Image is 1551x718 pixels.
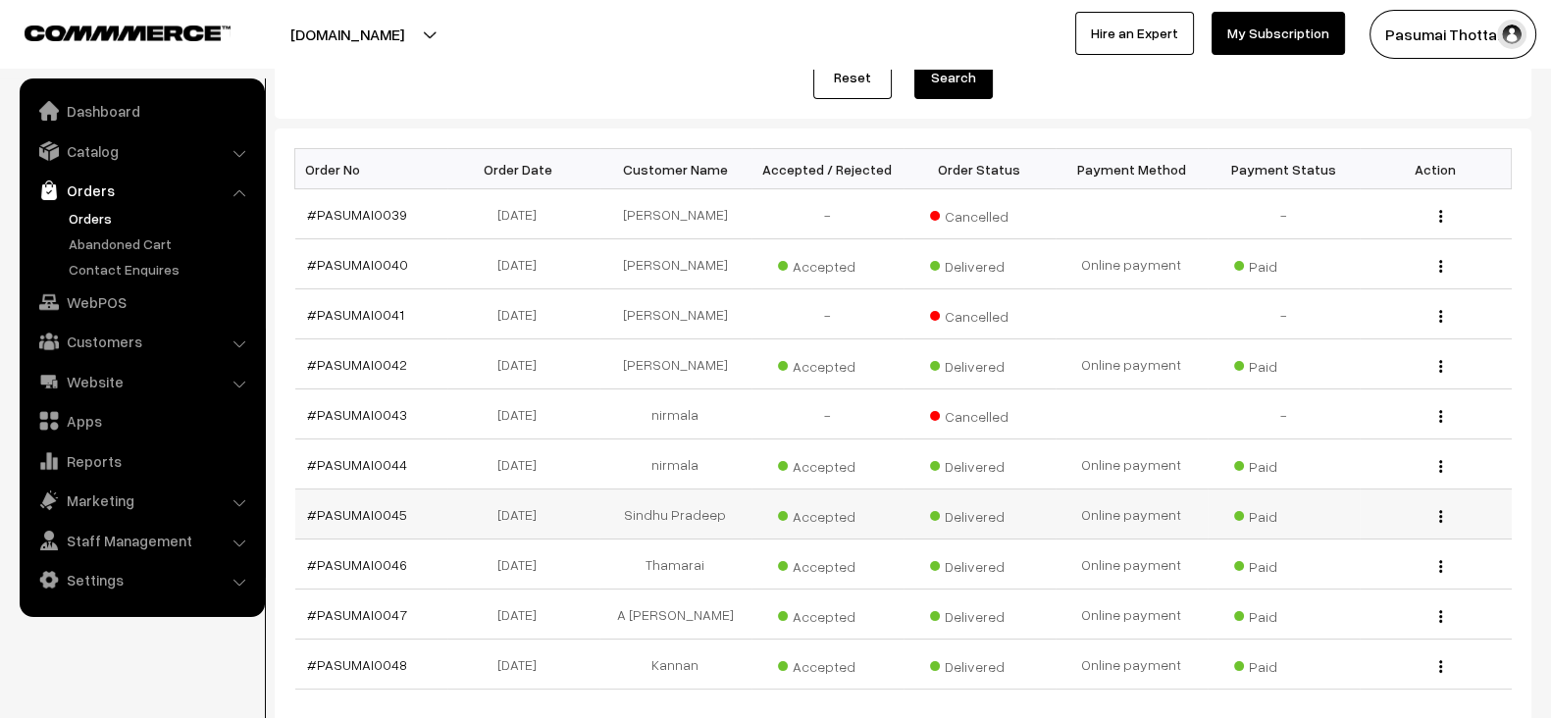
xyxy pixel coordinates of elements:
th: Payment Method [1056,149,1208,189]
span: Delivered [930,551,1028,577]
td: [DATE] [447,289,599,339]
a: COMMMERCE [25,20,196,43]
span: Accepted [778,501,876,527]
span: Accepted [778,351,876,377]
a: #PASUMAI0039 [307,206,407,223]
th: Order No [295,149,447,189]
td: nirmala [599,439,751,489]
td: - [1208,289,1360,339]
span: Cancelled [930,201,1028,227]
td: Online payment [1056,590,1208,640]
span: Delivered [930,651,1028,677]
td: [PERSON_NAME] [599,239,751,289]
a: Settings [25,562,258,597]
td: [DATE] [447,389,599,439]
td: [DATE] [447,339,599,389]
a: WebPOS [25,284,258,320]
img: Menu [1439,310,1442,323]
a: Contact Enquires [64,259,258,280]
td: - [751,389,904,439]
td: [PERSON_NAME] [599,289,751,339]
button: [DOMAIN_NAME] [222,10,473,59]
td: Thamarai [599,539,751,590]
span: Paid [1234,651,1332,677]
span: Accepted [778,551,876,577]
a: Apps [25,403,258,438]
button: Search [914,56,993,99]
img: Menu [1439,360,1442,373]
img: Menu [1439,210,1442,223]
a: Orders [64,208,258,229]
a: #PASUMAI0041 [307,306,404,323]
td: A [PERSON_NAME] [599,590,751,640]
a: #PASUMAI0043 [307,406,407,423]
td: - [1208,189,1360,239]
a: Reports [25,443,258,479]
td: - [751,189,904,239]
a: My Subscription [1212,12,1345,55]
th: Accepted / Rejected [751,149,904,189]
span: Delivered [930,351,1028,377]
a: #PASUMAI0048 [307,656,407,673]
a: Abandoned Cart [64,233,258,254]
span: Paid [1234,601,1332,627]
td: [PERSON_NAME] [599,339,751,389]
a: #PASUMAI0040 [307,256,408,273]
button: Pasumai Thotta… [1370,10,1536,59]
a: #PASUMAI0046 [307,556,407,573]
img: Menu [1439,660,1442,673]
a: Customers [25,324,258,359]
a: Website [25,364,258,399]
td: [DATE] [447,590,599,640]
a: Hire an Expert [1075,12,1194,55]
span: Accepted [778,251,876,277]
td: [DATE] [447,539,599,590]
td: [DATE] [447,439,599,489]
span: Accepted [778,601,876,627]
a: Orders [25,173,258,208]
span: Accepted [778,451,876,477]
td: [DATE] [447,489,599,539]
td: Sindhu Pradeep [599,489,751,539]
td: nirmala [599,389,751,439]
a: #PASUMAI0044 [307,456,407,473]
a: #PASUMAI0042 [307,356,407,373]
span: Paid [1234,251,1332,277]
th: Order Status [904,149,1056,189]
span: Delivered [930,251,1028,277]
span: Delivered [930,601,1028,627]
span: Paid [1234,551,1332,577]
img: Menu [1439,460,1442,473]
td: [DATE] [447,189,599,239]
td: - [751,289,904,339]
td: [PERSON_NAME] [599,189,751,239]
td: Online payment [1056,489,1208,539]
a: Catalog [25,133,258,169]
td: Online payment [1056,539,1208,590]
a: Marketing [25,483,258,518]
img: Menu [1439,560,1442,573]
img: Menu [1439,260,1442,273]
td: [DATE] [447,239,599,289]
td: Online payment [1056,339,1208,389]
td: Online payment [1056,239,1208,289]
td: Online payment [1056,439,1208,489]
span: Delivered [930,501,1028,527]
img: Menu [1439,510,1442,523]
span: Paid [1234,351,1332,377]
img: user [1497,20,1526,49]
span: Accepted [778,651,876,677]
a: Staff Management [25,523,258,558]
a: #PASUMAI0045 [307,506,407,523]
td: - [1208,389,1360,439]
span: Delivered [930,451,1028,477]
a: Reset [813,56,892,99]
td: Kannan [599,640,751,690]
th: Customer Name [599,149,751,189]
img: COMMMERCE [25,26,231,40]
a: Dashboard [25,93,258,128]
a: #PASUMAI0047 [307,606,407,623]
span: Cancelled [930,301,1028,327]
th: Action [1360,149,1512,189]
th: Payment Status [1208,149,1360,189]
